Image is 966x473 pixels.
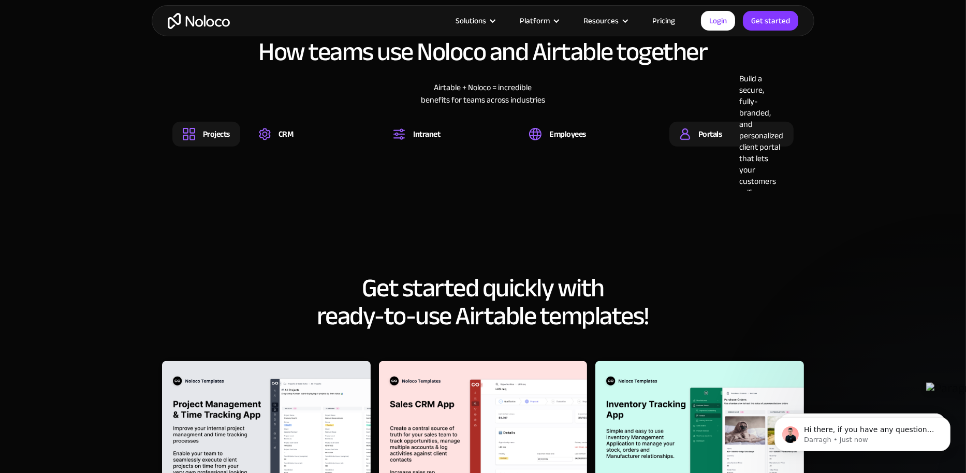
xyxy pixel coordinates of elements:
div: Platform [520,14,550,27]
div: Build a secure, fully-branded, and personalized client portal that lets your customers self-serve. [722,70,783,198]
div: Easily manage employee information, track performance, and handle HR tasks from a single platform. [586,133,651,136]
div: Airtable + Noloco = incredible benefits for teams across industries [218,81,748,122]
div: Set up a central space for your team to collaborate, share information, and stay up to date on co... [440,133,500,136]
a: Login [701,11,735,31]
div: Projects [203,128,230,140]
div: Create a custom CRM that you can adapt to your business’s needs, centralize your workflows, and m... [293,133,364,136]
div: Resources [570,14,639,27]
a: home [168,13,230,29]
div: Intranet [413,128,440,140]
div: CRM [279,128,294,140]
div: Platform [507,14,570,27]
div: Solutions [456,14,486,27]
a: Pricing [639,14,688,27]
h2: How teams use Noloco and Airtable together [218,38,748,66]
div: Portals [698,128,722,140]
div: Resources [583,14,619,27]
div: Solutions [443,14,507,27]
a: Get started [743,11,798,31]
h2: Get started quickly with ready-to-use Airtable templates! [162,274,804,330]
iframe: Intercom notifications message [759,395,966,468]
div: Employees [549,128,586,140]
